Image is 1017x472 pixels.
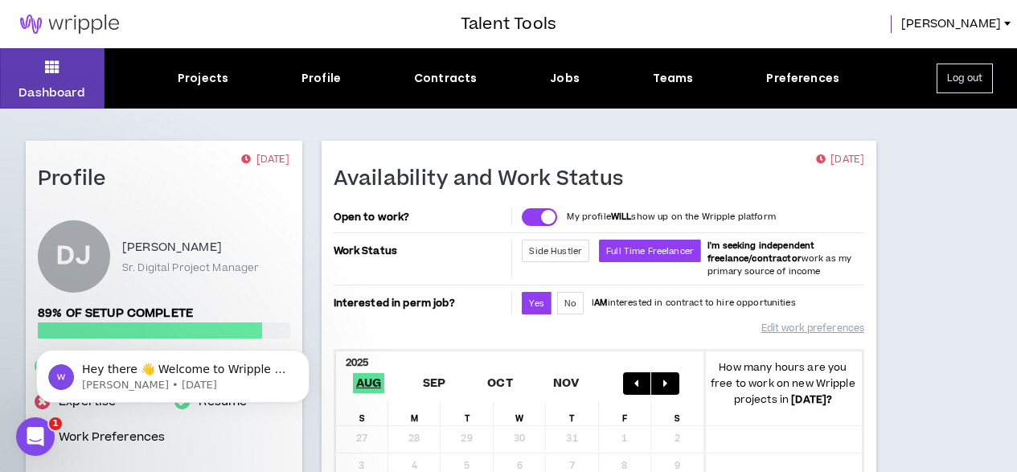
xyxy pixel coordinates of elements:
div: Profile [301,70,341,87]
span: Sep [420,373,449,393]
p: Dashboard [18,84,85,101]
b: I'm seeking independent freelance/contractor [707,240,814,265]
div: S [651,401,703,425]
div: M [388,401,441,425]
p: [DATE] [816,152,864,168]
div: T [441,401,493,425]
p: Work Status [334,240,509,262]
h1: Availability and Work Status [334,166,636,192]
p: 89% of setup complete [38,305,290,322]
h3: Talent Tools [461,12,556,36]
span: Oct [484,373,516,393]
p: [PERSON_NAME] [122,238,222,257]
p: My profile show up on the Wripple platform [567,211,775,224]
strong: WILL [611,211,632,223]
h1: Profile [38,166,118,192]
p: Interested in perm job? [334,292,509,314]
a: Work Preferences [59,428,165,447]
strong: AM [594,297,607,309]
a: Edit work preferences [761,314,864,343]
button: Log out [937,64,993,93]
p: How many hours are you free to work on new Wripple projects in [704,359,862,408]
div: Jobs [550,70,580,87]
div: S [336,401,388,425]
p: [DATE] [241,152,289,168]
div: Contracts [414,70,477,87]
div: Teams [653,70,694,87]
span: work as my primary source of income [707,240,851,277]
iframe: Intercom live chat [16,417,55,456]
span: 1 [49,417,62,430]
span: [PERSON_NAME] [901,15,1001,33]
div: T [546,401,598,425]
span: Yes [529,298,543,310]
div: F [599,401,651,425]
div: Projects [178,70,228,87]
iframe: Intercom notifications message [12,316,334,429]
span: No [564,298,576,310]
p: Sr. Digital Project Manager [122,261,259,275]
span: Aug [353,373,385,393]
b: [DATE] ? [791,392,832,407]
div: Preferences [766,70,839,87]
span: Side Hustler [529,245,582,257]
p: I interested in contract to hire opportunities [592,297,796,310]
div: DJ [56,244,91,269]
span: Nov [550,373,583,393]
div: W [494,401,546,425]
b: 2025 [346,355,369,370]
div: Devonya J. [38,220,110,293]
p: Open to work? [334,211,509,224]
